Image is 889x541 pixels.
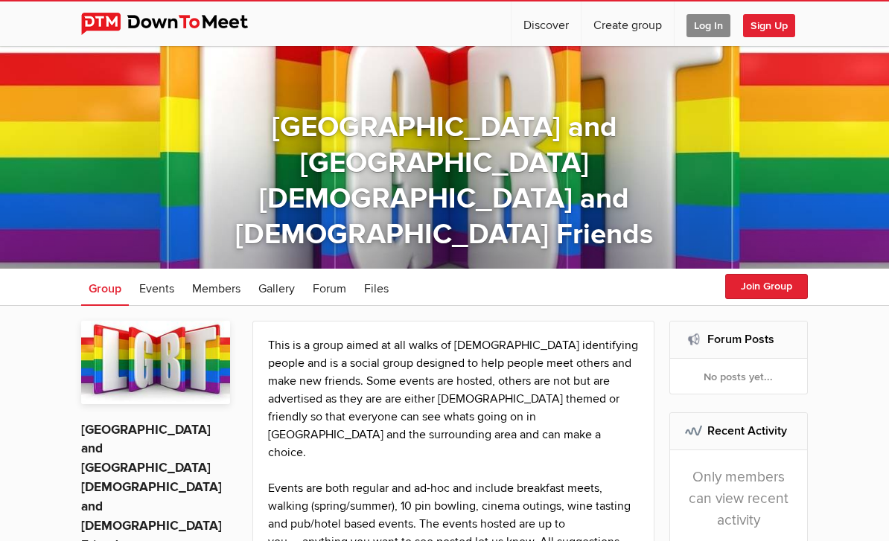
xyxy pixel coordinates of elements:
span: Members [192,281,240,296]
span: Sign Up [743,14,795,37]
a: Gallery [251,269,302,306]
div: No posts yet... [670,359,808,394]
a: Log In [675,1,742,46]
a: Forum [305,269,354,306]
span: Log In [686,14,730,37]
img: DownToMeet [81,13,271,35]
a: Create group [581,1,674,46]
span: Files [364,281,389,296]
a: Files [357,269,396,306]
a: Group [81,269,129,306]
a: Sign Up [743,1,807,46]
a: Events [132,269,182,306]
img: Eastbourne and East Sussex Lesbian and Gay Friends [81,321,230,404]
span: Events [139,281,174,296]
button: Join Group [725,274,808,299]
span: Forum [313,281,346,296]
h2: Recent Activity [685,413,793,449]
a: Forum Posts [707,332,774,347]
span: Gallery [258,281,295,296]
a: Discover [512,1,581,46]
a: Members [185,269,248,306]
span: Group [89,281,121,296]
